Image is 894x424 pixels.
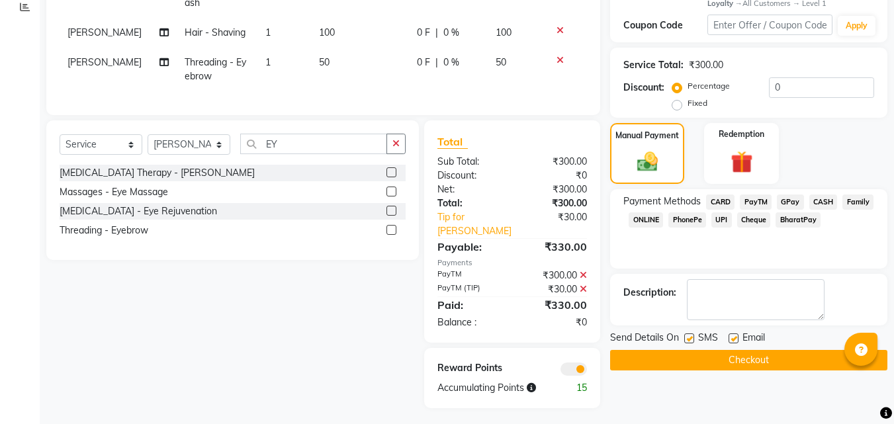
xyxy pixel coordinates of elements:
[631,149,664,173] img: _cash.svg
[319,26,335,38] span: 100
[512,282,597,296] div: ₹30.00
[319,56,330,68] span: 50
[777,194,804,210] span: GPay
[185,26,246,38] span: Hair - Shaving
[265,56,271,68] span: 1
[706,194,735,210] span: CARD
[240,134,387,154] input: Search or Scan
[512,196,597,210] div: ₹300.00
[809,194,838,210] span: CASH
[417,56,430,69] span: 0 F
[512,169,597,183] div: ₹0
[724,148,760,175] img: _gift.svg
[60,204,217,218] div: [MEDICAL_DATA] - Eye Rejuvenation
[496,26,512,38] span: 100
[60,166,255,180] div: [MEDICAL_DATA] Therapy - [PERSON_NAME]
[512,316,597,329] div: ₹0
[623,58,684,72] div: Service Total:
[427,269,512,282] div: PayTM
[496,56,506,68] span: 50
[711,212,732,228] span: UPI
[740,194,772,210] span: PayTM
[512,183,597,196] div: ₹300.00
[435,26,438,40] span: |
[427,169,512,183] div: Discount:
[623,19,707,32] div: Coupon Code
[427,381,555,395] div: Accumulating Points
[555,381,597,395] div: 15
[512,155,597,169] div: ₹300.00
[688,80,730,92] label: Percentage
[443,56,459,69] span: 0 %
[615,130,679,142] label: Manual Payment
[688,97,707,109] label: Fixed
[629,212,663,228] span: ONLINE
[698,331,718,347] span: SMS
[512,297,597,313] div: ₹330.00
[707,15,832,35] input: Enter Offer / Coupon Code
[437,257,587,269] div: Payments
[427,316,512,329] div: Balance :
[427,297,512,313] div: Paid:
[737,212,771,228] span: Cheque
[842,194,873,210] span: Family
[427,155,512,169] div: Sub Total:
[610,350,887,370] button: Checkout
[776,212,821,228] span: BharatPay
[610,331,679,347] span: Send Details On
[417,26,430,40] span: 0 F
[623,81,664,95] div: Discount:
[427,210,526,238] a: Tip for [PERSON_NAME]
[838,16,875,36] button: Apply
[427,196,512,210] div: Total:
[427,239,512,255] div: Payable:
[60,185,168,199] div: Massages - Eye Massage
[668,212,706,228] span: PhonePe
[623,194,701,208] span: Payment Methods
[265,26,271,38] span: 1
[60,224,148,237] div: Threading - Eyebrow
[512,239,597,255] div: ₹330.00
[427,282,512,296] div: PayTM (TIP)
[512,269,597,282] div: ₹300.00
[427,183,512,196] div: Net:
[443,26,459,40] span: 0 %
[719,128,764,140] label: Redemption
[623,286,676,300] div: Description:
[742,331,765,347] span: Email
[427,361,512,376] div: Reward Points
[185,56,246,82] span: Threading - Eyebrow
[67,26,142,38] span: [PERSON_NAME]
[437,135,468,149] span: Total
[67,56,142,68] span: [PERSON_NAME]
[527,210,598,238] div: ₹30.00
[689,58,723,72] div: ₹300.00
[435,56,438,69] span: |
